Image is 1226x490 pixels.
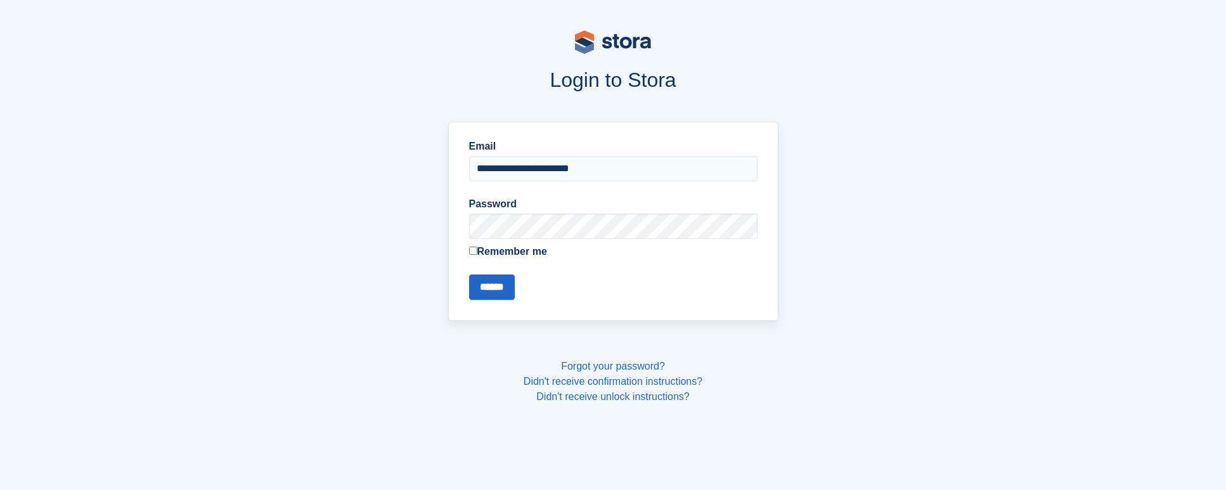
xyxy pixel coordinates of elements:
a: Didn't receive confirmation instructions? [524,376,702,387]
h1: Login to Stora [206,68,1020,91]
label: Password [469,197,758,212]
img: stora-logo-53a41332b3708ae10de48c4981b4e9114cc0af31d8433b30ea865607fb682f29.svg [575,30,651,54]
input: Remember me [469,247,477,255]
a: Didn't receive unlock instructions? [536,391,689,402]
a: Forgot your password? [561,361,665,371]
label: Remember me [469,244,758,259]
label: Email [469,139,758,154]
